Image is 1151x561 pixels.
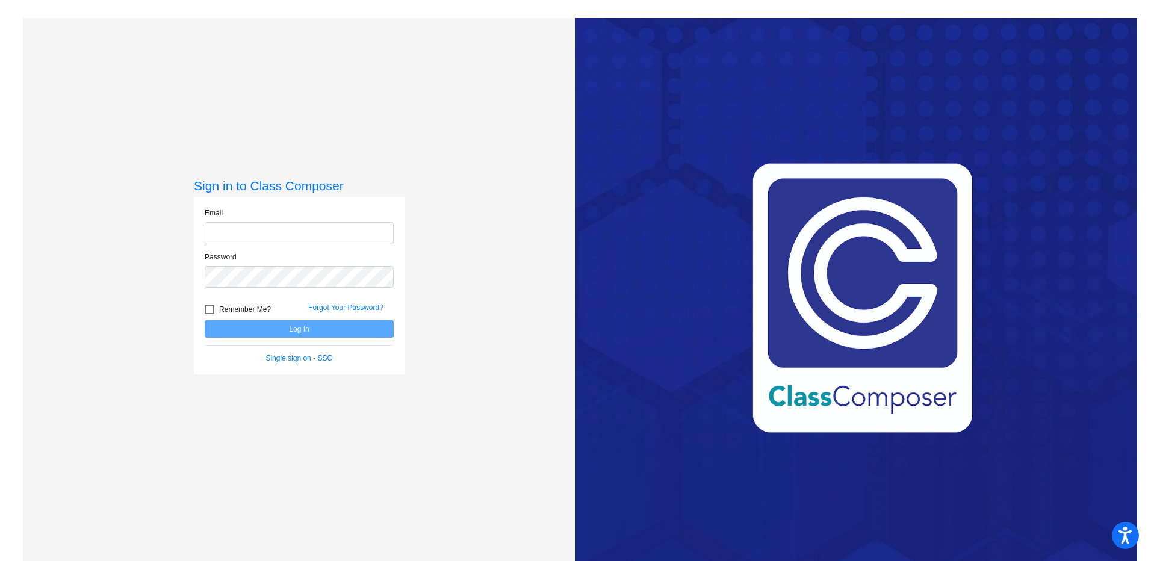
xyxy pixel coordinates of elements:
a: Forgot Your Password? [308,303,383,312]
h3: Sign in to Class Composer [194,178,405,193]
label: Email [205,208,223,219]
span: Remember Me? [219,302,271,317]
button: Log In [205,320,394,338]
label: Password [205,252,237,262]
a: Single sign on - SSO [265,354,332,362]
